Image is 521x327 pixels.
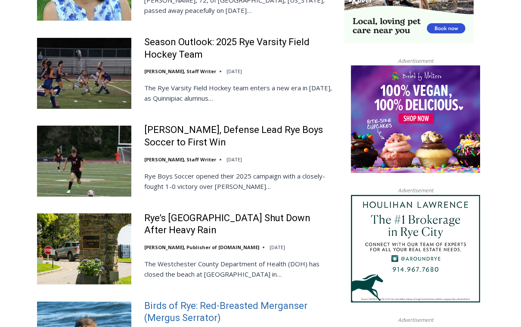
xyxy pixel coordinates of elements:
time: [DATE] [226,157,242,163]
div: "We would have speakers with experience in local journalism speak to us about their experiences a... [217,0,407,83]
a: [PERSON_NAME], Staff Writer [144,157,216,163]
a: Birds of Rye: Red-Breasted Merganser (Mergus Serrator) [144,300,333,325]
time: [DATE] [270,244,285,251]
span: Open Tues. - Sun. [PHONE_NUMBER] [3,89,84,121]
a: [PERSON_NAME], Publisher of [DOMAIN_NAME] [144,244,259,251]
time: [DATE] [226,68,242,75]
p: Rye Boys Soccer opened their 2025 campaign with a closely-fought 1-0 victory over [PERSON_NAME]… [144,171,333,192]
img: Houlihan Lawrence The #1 Brokerage in Rye City [351,195,480,303]
img: Baked by Melissa [351,66,480,173]
a: [PERSON_NAME], Defense Lead Rye Boys Soccer to First Win [144,124,333,149]
span: Intern @ [DOMAIN_NAME] [225,86,399,105]
img: Season Outlook: 2025 Rye Varsity Field Hockey Team [37,38,131,109]
img: Cox, Defense Lead Rye Boys Soccer to First Win [37,126,131,197]
span: Advertisement [389,187,442,195]
p: The Westchester County Department of Health (DOH) has closed the beach at [GEOGRAPHIC_DATA] in… [144,259,333,280]
div: "...watching a master [PERSON_NAME] chef prepare an omakase meal is fascinating dinner theater an... [89,54,127,103]
a: Season Outlook: 2025 Rye Varsity Field Hockey Team [144,37,333,61]
a: Rye’s [GEOGRAPHIC_DATA] Shut Down After Heavy Rain [144,213,333,237]
span: Advertisement [389,316,442,324]
img: Rye’s Coveleigh Beach Shut Down After Heavy Rain [37,214,131,284]
a: Intern @ [DOMAIN_NAME] [207,83,417,107]
a: Open Tues. - Sun. [PHONE_NUMBER] [0,86,87,107]
p: The Rye Varsity Field Hockey team enters a new era in [DATE], as Quinnipiac alumnus… [144,83,333,104]
a: [PERSON_NAME], Staff Writer [144,68,216,75]
span: Advertisement [389,57,442,65]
